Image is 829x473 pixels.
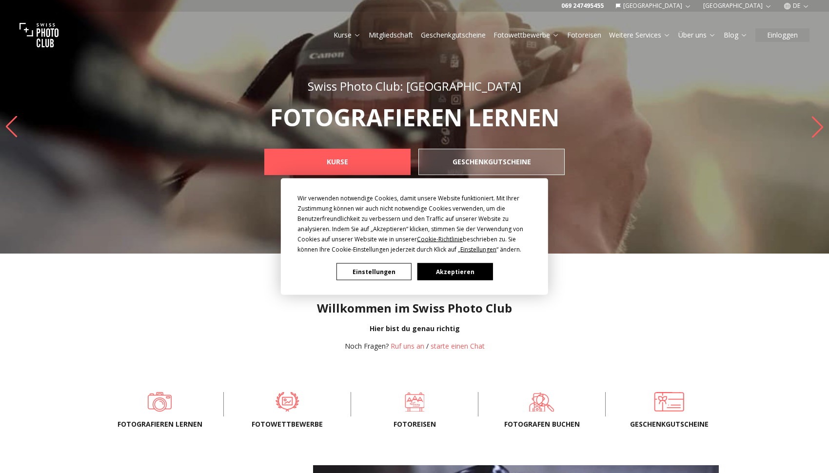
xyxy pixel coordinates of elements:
span: Cookie-Richtlinie [417,235,463,243]
button: Einstellungen [336,263,412,280]
div: Wir verwenden notwendige Cookies, damit unsere Website funktioniert. Mit Ihrer Zustimmung können ... [297,193,532,255]
button: Akzeptieren [417,263,493,280]
div: Cookie Consent Prompt [281,178,548,295]
span: Einstellungen [460,245,496,254]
